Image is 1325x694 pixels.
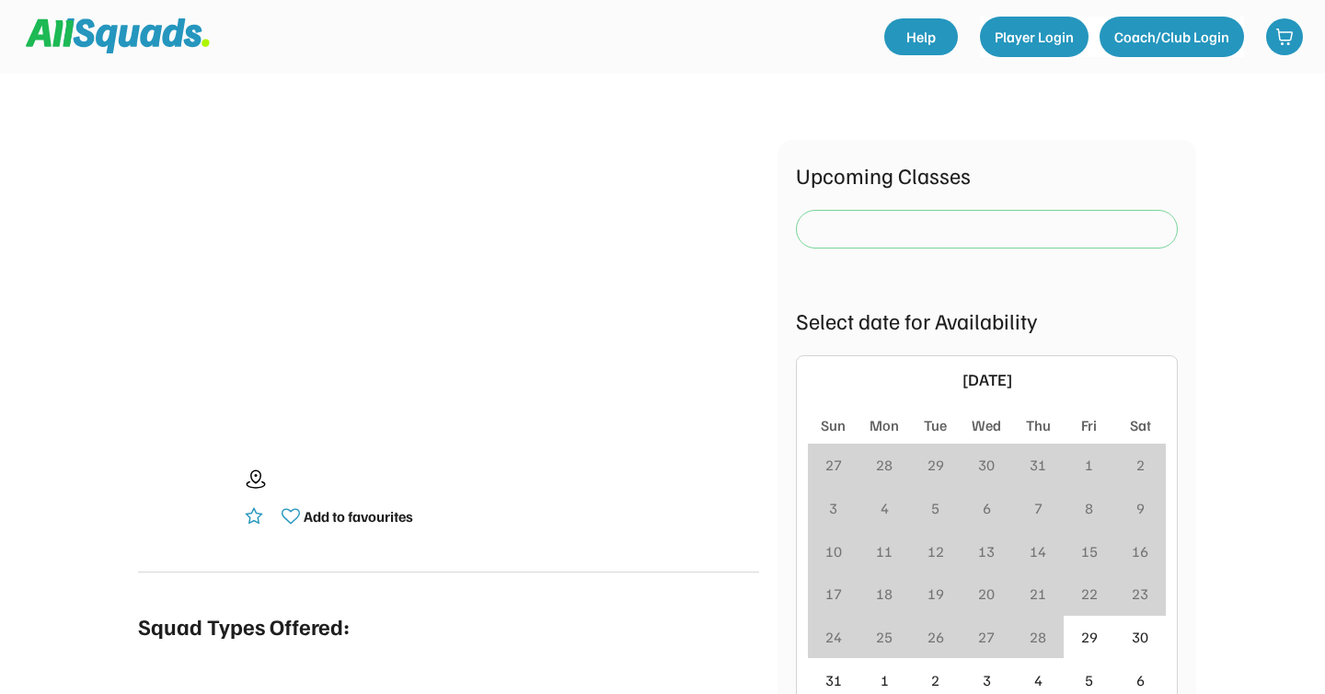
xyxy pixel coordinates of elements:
[1136,497,1145,519] div: 9
[924,414,947,436] div: Tue
[1030,583,1046,605] div: 21
[1085,497,1093,519] div: 8
[1132,540,1148,562] div: 16
[876,626,893,648] div: 25
[1034,669,1043,691] div: 4
[1081,540,1098,562] div: 15
[1030,454,1046,476] div: 31
[1081,414,1097,436] div: Fri
[1136,454,1145,476] div: 2
[980,17,1089,57] button: Player Login
[927,583,944,605] div: 19
[978,626,995,648] div: 27
[821,414,846,436] div: Sun
[972,414,1001,436] div: Wed
[825,669,842,691] div: 31
[825,454,842,476] div: 27
[927,540,944,562] div: 12
[839,367,1135,392] div: [DATE]
[1081,583,1098,605] div: 22
[927,626,944,648] div: 26
[978,454,995,476] div: 30
[1030,540,1046,562] div: 14
[1132,583,1148,605] div: 23
[978,583,995,605] div: 20
[931,497,939,519] div: 5
[1085,669,1093,691] div: 5
[1034,497,1043,519] div: 7
[825,540,842,562] div: 10
[1132,626,1148,648] div: 30
[796,158,1178,191] div: Upcoming Classes
[927,454,944,476] div: 29
[304,505,413,527] div: Add to favourites
[1030,626,1046,648] div: 28
[1136,669,1145,691] div: 6
[1026,414,1051,436] div: Thu
[881,669,889,691] div: 1
[1275,28,1294,46] img: shopping-cart-01%20%281%29.svg
[983,497,991,519] div: 6
[825,583,842,605] div: 17
[876,583,893,605] div: 18
[825,626,842,648] div: 24
[138,609,350,642] div: Squad Types Offered:
[138,452,230,544] img: yH5BAEAAAAALAAAAAABAAEAAAIBRAA7
[978,540,995,562] div: 13
[983,669,991,691] div: 3
[26,18,210,53] img: Squad%20Logo.svg
[829,497,837,519] div: 3
[1130,414,1151,436] div: Sat
[870,414,899,436] div: Mon
[196,140,702,415] img: yH5BAEAAAAALAAAAAABAAEAAAIBRAA7
[931,669,939,691] div: 2
[796,304,1178,337] div: Select date for Availability
[1100,17,1244,57] button: Coach/Club Login
[881,497,889,519] div: 4
[1085,454,1093,476] div: 1
[876,540,893,562] div: 11
[1081,626,1098,648] div: 29
[884,18,958,55] a: Help
[876,454,893,476] div: 28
